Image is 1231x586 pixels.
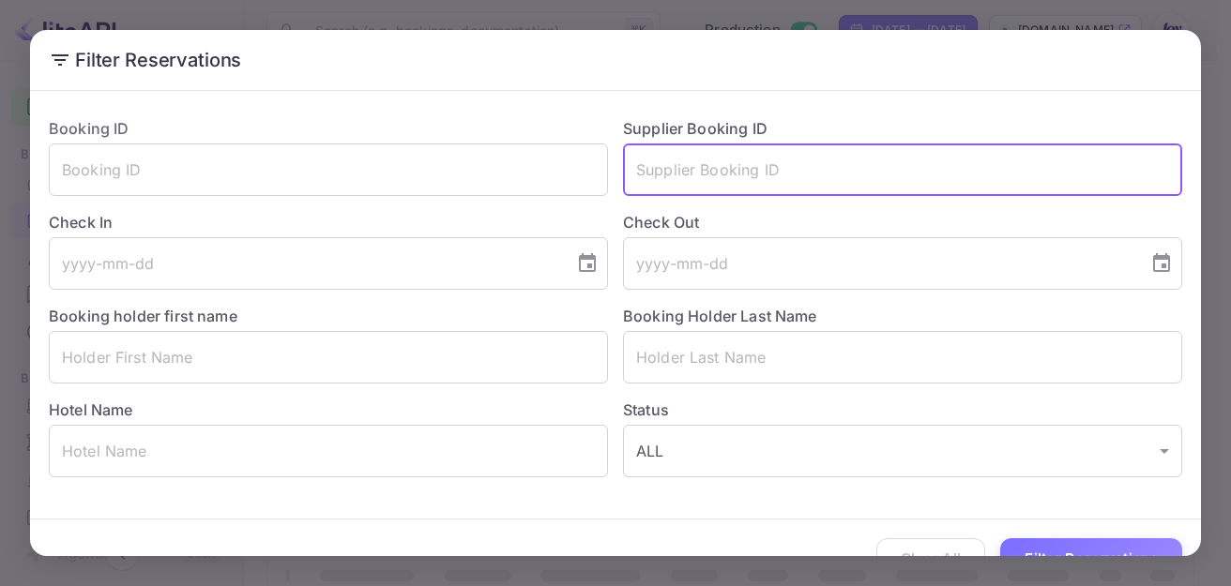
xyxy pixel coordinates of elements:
[623,307,817,325] label: Booking Holder Last Name
[623,211,1182,233] label: Check Out
[1000,538,1182,578] button: Filter Reservations
[49,119,129,138] label: Booking ID
[1143,245,1180,282] button: Choose date
[623,143,1182,196] input: Supplier Booking ID
[623,398,1182,421] label: Status
[623,425,1182,477] div: ALL
[49,143,608,196] input: Booking ID
[623,331,1182,383] input: Holder Last Name
[49,237,561,290] input: yyyy-mm-dd
[49,425,608,477] input: Hotel Name
[623,119,767,138] label: Supplier Booking ID
[49,307,237,325] label: Booking holder first name
[49,211,608,233] label: Check In
[49,331,608,383] input: Holder First Name
[569,245,606,282] button: Choose date
[623,237,1135,290] input: yyyy-mm-dd
[30,30,1201,90] h2: Filter Reservations
[49,400,133,419] label: Hotel Name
